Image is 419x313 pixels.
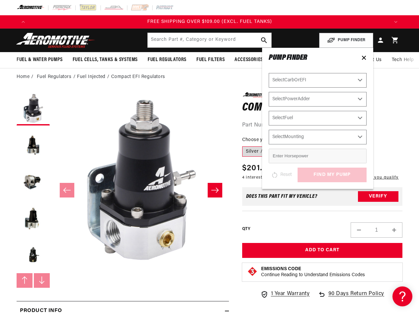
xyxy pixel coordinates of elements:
summary: Fuel Regulators [143,52,191,68]
button: Verify [358,191,398,202]
button: Slide right [208,183,222,197]
li: Fuel Injected [77,73,111,81]
button: Add to Cart [242,243,402,258]
button: Load image 2 in gallery view [17,129,50,162]
button: Slide left [60,183,74,197]
div: Announcement [30,18,389,26]
li: Compact EFI Regulators [111,73,165,81]
span: $201.55 [242,162,272,174]
span: Fuel Filters [196,56,225,63]
h1: Compact EFI Regulators [242,103,402,113]
img: Emissions code [247,266,258,277]
nav: breadcrumbs [17,73,402,81]
a: See if you qualify - Learn more about Affirm Financing (opens in modal) [361,176,398,180]
strong: Emissions Code [261,267,301,272]
span: 1 Year Warranty [271,290,310,298]
span: FREE SHIPPING OVER $109.00 (EXCL. FUEL TANKS) [147,19,272,24]
label: QTY [242,226,250,232]
button: search button [257,33,271,47]
button: Translation missing: en.sections.announcements.previous_announcement [17,15,30,29]
button: Load image 3 in gallery view [17,165,50,198]
input: Search by Part Number, Category or Keyword [148,33,271,47]
span: Tech Help [392,56,414,64]
summary: Fuel Filters [191,52,230,68]
media-gallery: Gallery Viewer [17,92,229,288]
summary: Accessories & Specialty [230,52,297,68]
img: Aeromotive [14,33,97,48]
p: Continue Reading to Understand Emissions Codes [261,272,365,278]
button: Load image 1 in gallery view [17,92,50,125]
button: Load image 4 in gallery view [17,202,50,235]
li: Fuel Regulators [37,73,77,81]
span: Fuel & Water Pumps [17,56,63,63]
button: Slide right [34,273,50,288]
button: Slide left [17,273,33,288]
a: Home [17,73,30,81]
summary: Fuel & Water Pumps [12,52,68,68]
select: CarbOrEFI [269,73,367,88]
span: Accessories & Specialty [235,56,292,63]
a: 90 Days Return Policy [318,290,384,305]
summary: Fuel Cells, Tanks & Systems [68,52,143,68]
button: Translation missing: en.sections.announcements.next_announcement [389,15,402,29]
span: Fuel Cells, Tanks & Systems [73,56,138,63]
span: Fuel Regulators [148,56,186,63]
summary: Tech Help [387,52,419,68]
label: Silver / Black [242,146,281,157]
p: 4 interest-free payments or as low as /mo with . [242,174,399,181]
button: Emissions CodeContinue Reading to Understand Emissions Codes [261,266,365,278]
div: 4 of 4 [30,18,389,26]
span: 90 Days Return Policy [328,290,384,305]
select: PowerAdder [269,92,367,107]
select: Fuel [269,111,367,125]
span: PUMP FINDER [269,54,307,62]
legend: Choose your Finish Option: [242,136,303,143]
div: Part Number: [242,121,402,130]
select: Mounting [269,130,367,144]
a: 1 Year Warranty [260,290,310,298]
div: Does This part fit My vehicle? [246,194,317,199]
input: Enter Horsepower [269,149,367,163]
button: Load image 5 in gallery view [17,238,50,272]
button: PUMP FINDER [319,33,373,48]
